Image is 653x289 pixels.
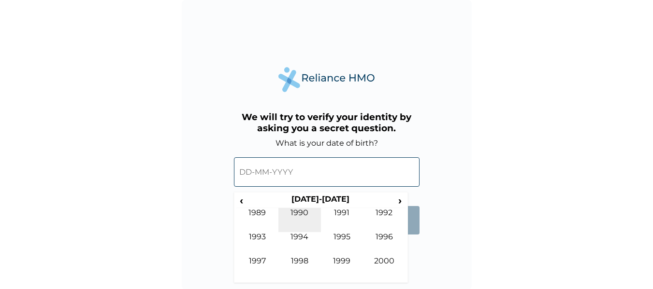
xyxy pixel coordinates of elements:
[278,256,321,280] td: 1998
[276,138,378,148] label: What is your date of birth?
[363,256,406,280] td: 2000
[321,256,363,280] td: 1999
[234,111,420,134] h3: We will try to verify your identity by asking you a secret question.
[234,157,420,187] input: DD-MM-YYYY
[363,208,406,232] td: 1992
[236,208,279,232] td: 1989
[236,256,279,280] td: 1997
[247,194,395,208] th: [DATE]-[DATE]
[278,208,321,232] td: 1990
[321,208,363,232] td: 1991
[363,232,406,256] td: 1996
[236,194,247,206] span: ‹
[278,232,321,256] td: 1994
[395,194,406,206] span: ›
[321,232,363,256] td: 1995
[236,232,279,256] td: 1993
[278,67,375,92] img: Reliance Health's Logo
